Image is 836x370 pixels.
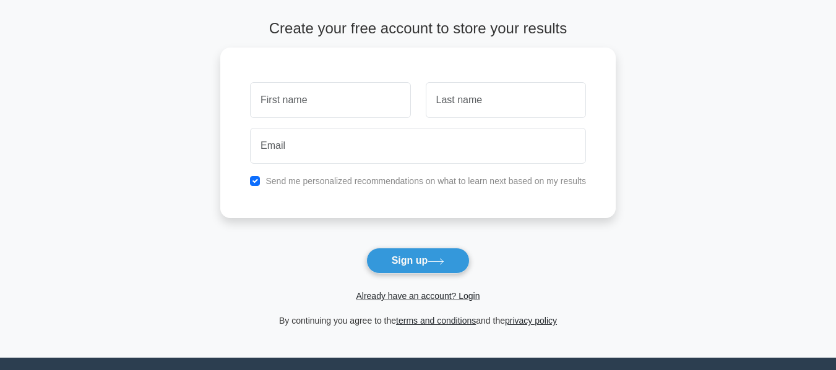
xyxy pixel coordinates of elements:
input: Email [250,128,586,164]
a: terms and conditions [396,316,476,326]
div: By continuing you agree to the and the [213,313,623,328]
a: Already have an account? Login [356,291,480,301]
input: Last name [426,82,586,118]
h4: Create your free account to store your results [220,20,616,38]
a: privacy policy [505,316,557,326]
label: Send me personalized recommendations on what to learn next based on my results [265,176,586,186]
button: Sign up [366,248,470,274]
input: First name [250,82,410,118]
